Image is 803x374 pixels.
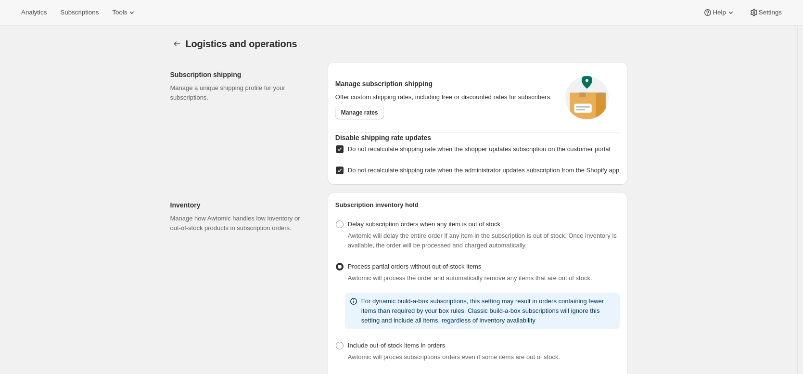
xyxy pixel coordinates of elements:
h2: Inventory [170,200,312,210]
button: Subscriptions [54,6,104,19]
span: Do not recalculate shipping rate when the administrator updates subscription from the Shopify app [348,167,619,174]
span: Awtomic will delay the entire order if any item in the subscription is out of stock. Once invento... [348,232,617,249]
p: Manage how Awtomic handles low inventory or out-of-stock products in subscription orders. [170,214,312,233]
span: Awtomic will process the order and automatically remove any items that are out of stock. [348,274,592,282]
h2: Subscription shipping [170,70,312,79]
button: Settings [170,37,184,51]
h2: Disable shipping rate updates [335,133,620,142]
span: Delay subscription orders when any item is out of stock [348,220,500,228]
h2: Subscription inventory hold [335,200,620,210]
h2: Manage subscription shipping [335,79,554,89]
p: Offer custom shipping rates, including free or discounted rates for subscribers. [335,92,554,102]
button: Tools [106,6,142,19]
span: Manage rates [341,109,378,116]
p: For dynamic build-a-box subscriptions, this setting may result in orders containing fewer items t... [361,297,616,325]
span: Subscriptions [60,9,99,16]
p: Manage a unique shipping profile for your subscriptions. [170,83,312,103]
a: Manage rates [335,106,384,119]
span: Settings [759,9,782,16]
button: Analytics [15,6,52,19]
span: Include out-of-stock items in orders [348,342,445,349]
button: Settings [743,6,788,19]
button: Help [697,6,741,19]
span: Analytics [21,9,47,16]
span: Tools [112,9,127,16]
span: Awtomic will proces subscriptions orders even if some items are out of stock. [348,353,560,361]
span: Process partial orders without out-of-stock items [348,263,481,270]
span: Help [713,9,726,16]
span: Do not recalculate shipping rate when the shopper updates subscription on the customer portal [348,145,611,153]
span: Logistics and operations [186,39,297,49]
